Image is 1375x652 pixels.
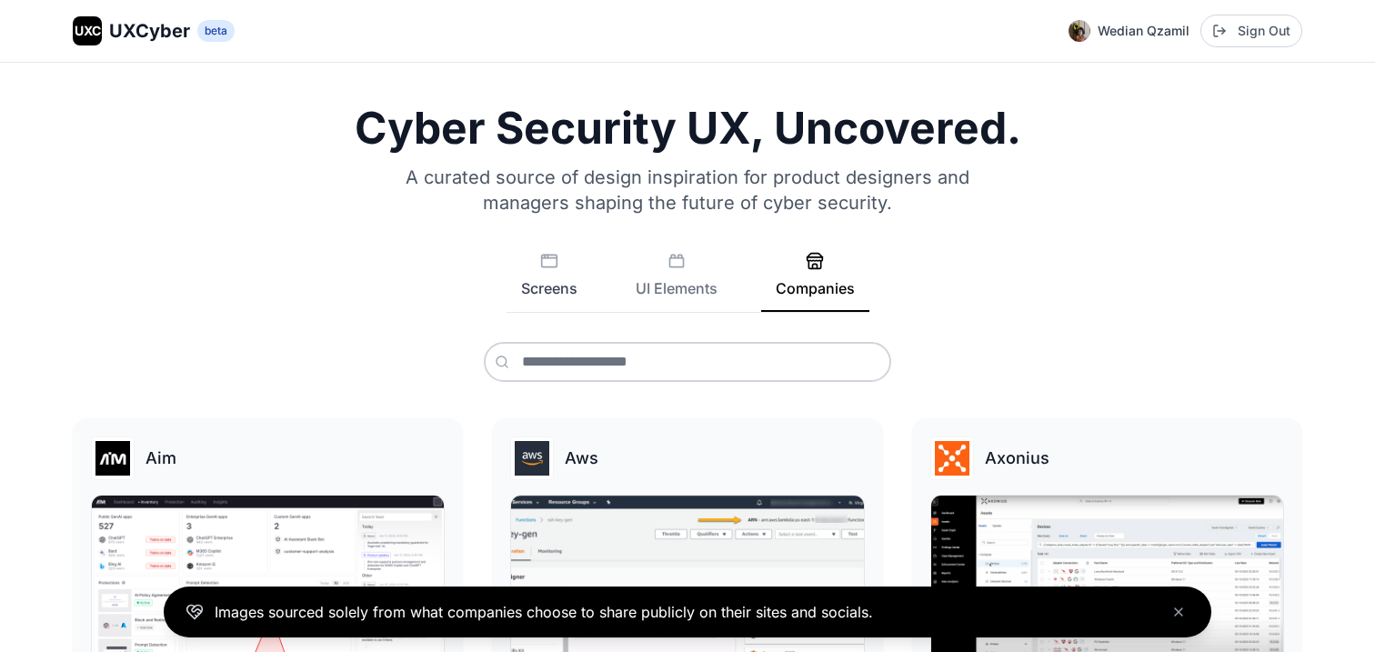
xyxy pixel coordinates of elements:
h3: Aws [565,446,598,471]
img: Aws logo [511,437,553,479]
a: UXCUXCyberbeta [73,16,235,45]
img: Axonius logo [931,437,973,479]
button: Companies [761,252,869,312]
span: beta [197,20,235,42]
span: UXCyber [109,18,190,44]
span: Wedian Qzamil [1098,22,1189,40]
p: A curated source of design inspiration for product designers and managers shaping the future of c... [382,165,993,216]
h3: Aim [146,446,176,471]
img: Profile [1069,20,1090,42]
button: Screens [507,252,592,312]
h1: Cyber Security UX, Uncovered. [73,106,1302,150]
h3: Axonius [985,446,1049,471]
button: UI Elements [621,252,732,312]
p: Images sourced solely from what companies choose to share publicly on their sites and socials. [215,601,873,623]
img: Aim logo [92,437,134,479]
span: UXC [75,22,101,40]
button: Sign Out [1200,15,1302,47]
button: Close banner [1168,601,1189,623]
